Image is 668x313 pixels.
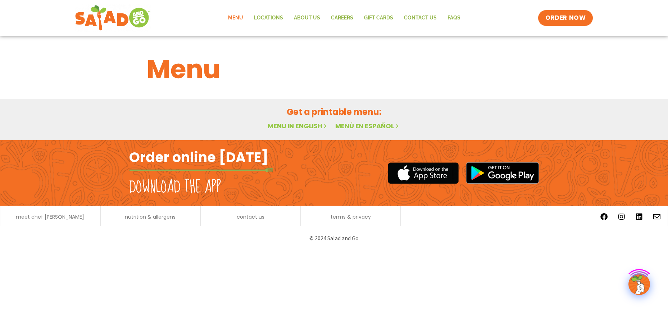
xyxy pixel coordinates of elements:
p: © 2024 Salad and Go [133,233,536,243]
a: meet chef [PERSON_NAME] [16,214,84,219]
h1: Menu [147,50,522,89]
a: Contact Us [399,10,442,26]
a: ORDER NOW [538,10,593,26]
h2: Download the app [129,177,221,197]
img: new-SAG-logo-768×292 [75,4,151,32]
h2: Get a printable menu: [147,106,522,118]
a: FAQs [442,10,466,26]
a: nutrition & allergens [125,214,176,219]
a: Locations [249,10,288,26]
a: terms & privacy [331,214,371,219]
img: google_play [466,162,539,184]
a: About Us [288,10,326,26]
h2: Order online [DATE] [129,148,268,166]
a: Careers [326,10,359,26]
a: Menú en español [335,121,400,130]
span: ORDER NOW [545,14,586,22]
a: Menu [223,10,249,26]
nav: Menu [223,10,466,26]
img: fork [129,168,273,172]
a: contact us [237,214,264,219]
a: Menu in English [268,121,328,130]
a: GIFT CARDS [359,10,399,26]
img: appstore [388,161,459,185]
